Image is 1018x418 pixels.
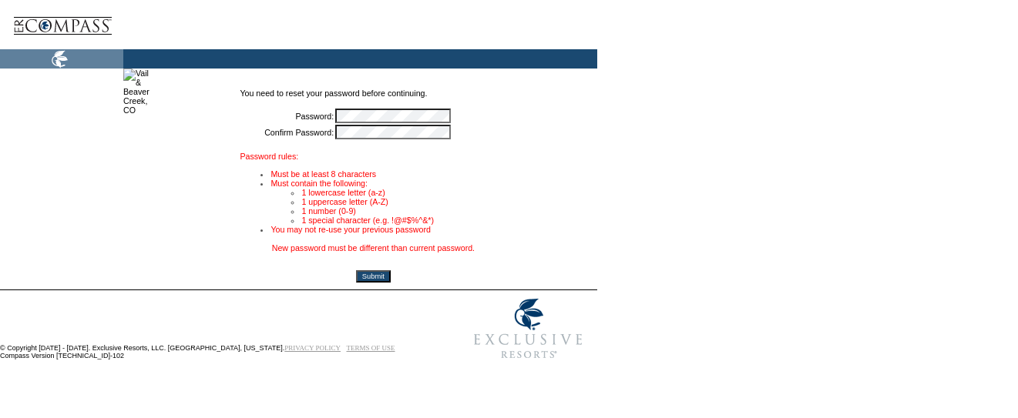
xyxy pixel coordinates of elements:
font: 1 uppercase letter (A-Z) [301,197,388,206]
img: Vail & Beaver Creek, CO [123,69,150,115]
td: Password: [240,109,334,123]
img: Exclusive Resorts [459,290,597,367]
font: 1 number (0-9) [301,206,355,216]
font: 1 lowercase letter (a-z) [301,188,385,197]
img: logoCompass.gif [12,4,113,49]
a: TERMS OF USE [347,344,395,352]
font: Must be at least 8 characters [270,169,376,179]
td: Confirm Password: [240,125,334,139]
div: New password must be different than current password. [272,243,475,252]
input: Submit [356,270,391,283]
td: You need to reset your password before continuing. [240,89,506,107]
font: Must contain the following: [270,179,368,188]
font: 1 special character (e.g. !@#$%^&*) [301,216,434,225]
font: You may not re-use your previous password [270,225,431,234]
font: Password rules: [240,152,298,161]
a: PRIVACY POLICY [284,344,341,352]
